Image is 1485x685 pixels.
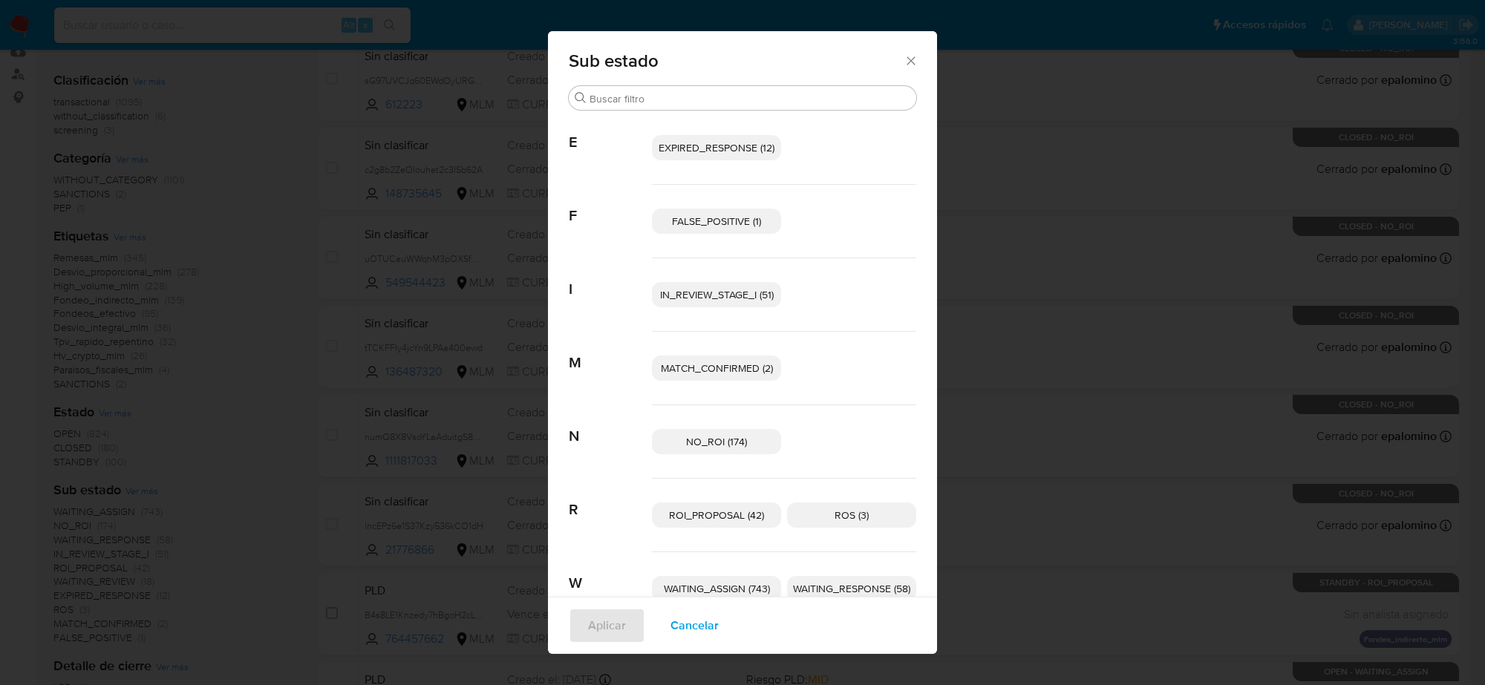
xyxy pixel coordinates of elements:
span: WAITING_RESPONSE (58) [793,581,910,596]
span: W [569,552,652,592]
input: Buscar filtro [590,92,910,105]
span: F [569,185,652,225]
span: WAITING_ASSIGN (743) [664,581,770,596]
span: NO_ROI (174) [686,434,747,449]
button: Cancelar [651,608,738,643]
div: NO_ROI (174) [652,429,781,454]
div: FALSE_POSITIVE (1) [652,209,781,234]
div: WAITING_RESPONSE (58) [787,576,916,601]
button: Buscar [575,92,587,104]
div: ROS (3) [787,502,916,528]
span: Cancelar [670,609,719,642]
button: Cerrar [904,53,917,67]
span: I [569,258,652,298]
div: WAITING_ASSIGN (743) [652,576,781,601]
div: IN_REVIEW_STAGE_I (51) [652,282,781,307]
span: ROS (3) [835,508,869,522]
span: Sub estado [569,52,904,70]
span: FALSE_POSITIVE (1) [672,214,761,229]
div: EXPIRED_RESPONSE (12) [652,135,781,160]
span: N [569,405,652,445]
span: ROI_PROPOSAL (42) [669,508,764,522]
span: M [569,332,652,372]
span: R [569,479,652,519]
span: IN_REVIEW_STAGE_I (51) [660,287,774,302]
span: E [569,111,652,151]
span: MATCH_CONFIRMED (2) [661,361,773,376]
div: MATCH_CONFIRMED (2) [652,355,781,381]
span: EXPIRED_RESPONSE (12) [659,140,774,155]
div: ROI_PROPOSAL (42) [652,502,781,528]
